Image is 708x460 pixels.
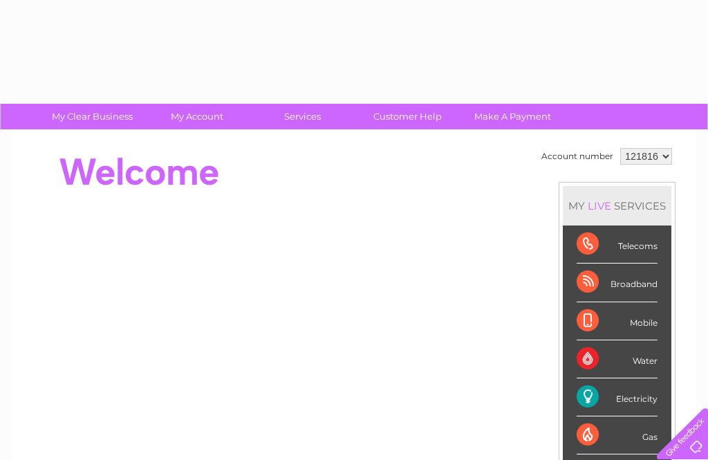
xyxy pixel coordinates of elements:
[585,199,614,212] div: LIVE
[577,226,658,264] div: Telecoms
[577,302,658,340] div: Mobile
[456,104,570,129] a: Make A Payment
[577,416,658,454] div: Gas
[577,340,658,378] div: Water
[577,264,658,302] div: Broadband
[563,186,671,226] div: MY SERVICES
[245,104,360,129] a: Services
[538,145,617,168] td: Account number
[577,378,658,416] div: Electricity
[140,104,254,129] a: My Account
[35,104,149,129] a: My Clear Business
[351,104,465,129] a: Customer Help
